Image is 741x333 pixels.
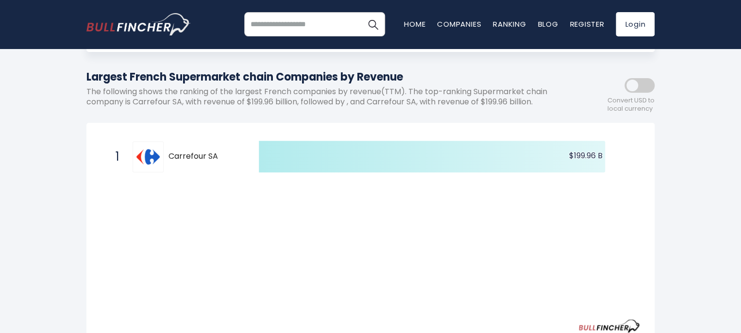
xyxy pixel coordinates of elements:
text: $199.96 B [569,150,603,161]
a: Ranking [493,19,526,29]
a: Register [570,19,604,29]
img: bullfincher logo [86,13,191,35]
h1: Largest French Supermarket chain Companies by Revenue [86,69,567,85]
a: Login [616,12,655,36]
a: Go to homepage [86,13,191,35]
a: Companies [437,19,481,29]
span: Carrefour SA [168,151,242,162]
span: 1 [111,149,120,165]
img: Carrefour SA [136,145,160,168]
a: Blog [538,19,558,29]
button: Search [361,12,385,36]
span: Convert USD to local currency [607,97,655,113]
p: The following shows the ranking of the largest French companies by revenue(TTM). The top-ranking ... [86,87,567,107]
a: Home [404,19,425,29]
